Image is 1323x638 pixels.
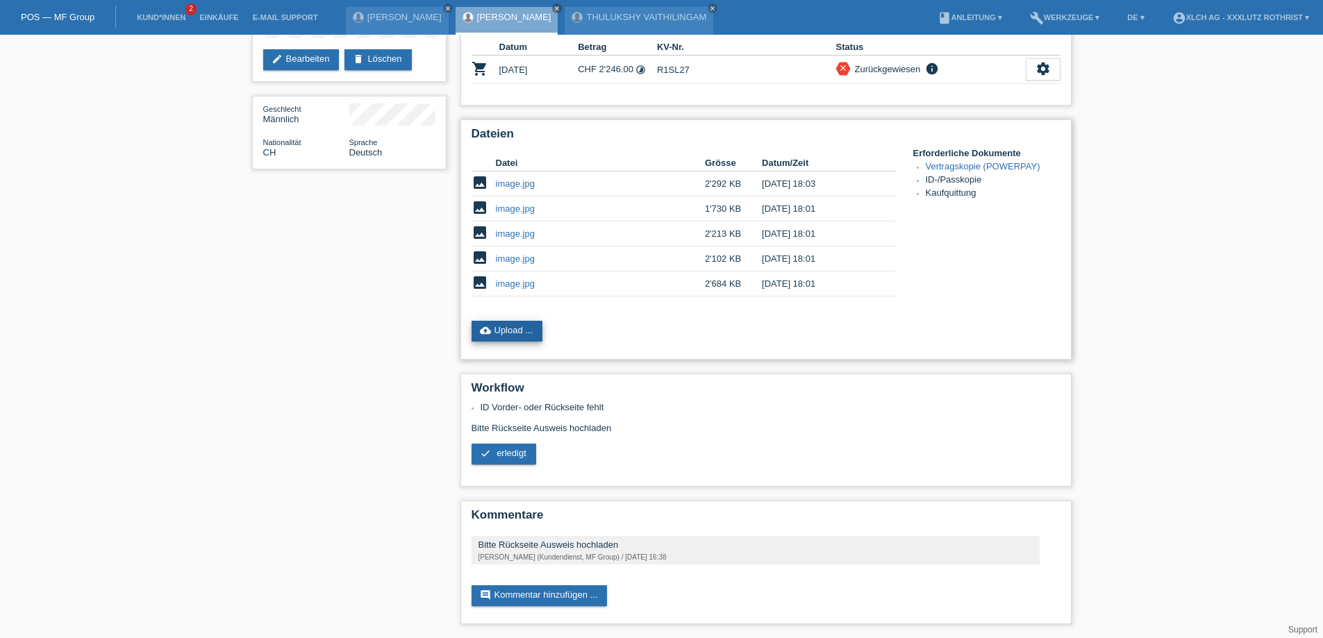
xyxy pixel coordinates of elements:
a: POS — MF Group [21,12,94,22]
li: Kaufquittung [926,187,1060,201]
td: 2'102 KB [705,246,762,271]
th: Status [836,39,1026,56]
a: image.jpg [496,278,535,289]
i: info [924,62,940,76]
td: [DATE] 18:01 [762,196,876,221]
th: Grösse [705,155,762,171]
a: close [552,3,562,13]
i: close [444,5,451,12]
a: check erledigt [472,444,536,464]
li: ID-/Passkopie [926,174,1060,187]
span: Sprache [349,138,378,146]
i: comment [480,589,491,601]
i: check [480,448,491,459]
i: delete [353,53,364,65]
td: CHF 2'246.00 [578,56,657,84]
th: KV-Nr. [657,39,836,56]
span: Deutsch [349,147,383,158]
i: Fixe Raten - Zinsübernahme durch Kunde (6 Raten) [635,65,646,75]
th: Datei [496,155,705,171]
a: image.jpg [496,203,535,214]
a: [PERSON_NAME] [477,12,551,22]
td: [DATE] 18:01 [762,246,876,271]
div: Bitte Rückseite Ausweis hochladen [479,539,1033,550]
i: image [472,274,488,291]
h2: Workflow [472,381,1060,402]
i: build [1030,11,1044,25]
i: image [472,249,488,266]
a: deleteLöschen [344,49,411,70]
a: Kund*innen [130,13,192,22]
a: Vertragskopie (POWERPAY) [926,161,1040,171]
span: 2 [185,3,197,15]
a: image.jpg [496,253,535,264]
i: POSP00028084 [472,60,488,77]
a: commentKommentar hinzufügen ... [472,585,608,606]
td: [DATE] [499,56,579,84]
td: [DATE] 18:01 [762,221,876,246]
i: image [472,224,488,241]
h2: Dateien [472,127,1060,148]
th: Datum [499,39,579,56]
i: edit [272,53,283,65]
i: image [472,174,488,191]
a: E-Mail Support [246,13,325,22]
i: settings [1035,61,1051,76]
i: book [938,11,951,25]
a: Einkäufe [192,13,245,22]
span: Geschlecht [263,105,301,113]
i: account_circle [1172,11,1186,25]
a: DE ▾ [1120,13,1151,22]
td: 2'684 KB [705,271,762,296]
a: [PERSON_NAME] [367,12,442,22]
h4: Erforderliche Dokumente [913,148,1060,158]
div: [PERSON_NAME] (Kundendienst, MF Group) / [DATE] 16:38 [479,553,1033,561]
i: image [472,199,488,216]
a: buildWerkzeuge ▾ [1023,13,1107,22]
a: Support [1288,625,1317,635]
i: close [838,63,848,73]
td: 1'730 KB [705,196,762,221]
span: Schweiz [263,147,276,158]
a: bookAnleitung ▾ [931,13,1009,22]
div: Bitte Rückseite Ausweis hochladen [472,402,1060,475]
a: cloud_uploadUpload ... [472,321,543,342]
td: [DATE] 18:01 [762,271,876,296]
i: close [709,5,716,12]
th: Datum/Zeit [762,155,876,171]
td: 2'292 KB [705,171,762,196]
td: R1SL27 [657,56,836,84]
li: ID Vorder- oder Rückseite fehlt [481,402,1060,412]
td: [DATE] 18:03 [762,171,876,196]
div: Zurückgewiesen [851,62,921,76]
a: close [443,3,453,13]
th: Betrag [578,39,657,56]
a: editBearbeiten [263,49,340,70]
a: close [708,3,717,13]
a: THULUKSHY VAITHILINGAM [586,12,706,22]
span: erledigt [497,448,526,458]
span: Nationalität [263,138,301,146]
a: image.jpg [496,178,535,189]
div: Männlich [263,103,349,124]
a: image.jpg [496,228,535,239]
a: account_circleXLCH AG - XXXLutz Rothrist ▾ [1165,13,1316,22]
td: 2'213 KB [705,221,762,246]
i: close [554,5,560,12]
i: cloud_upload [480,325,491,336]
h2: Kommentare [472,508,1060,529]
